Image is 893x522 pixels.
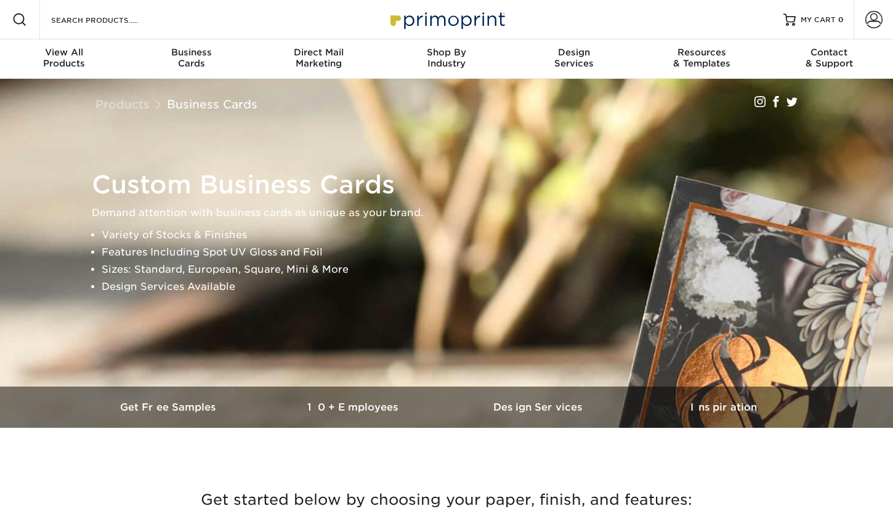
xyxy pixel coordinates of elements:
[511,39,638,79] a: DesignServices
[638,47,766,58] span: Resources
[262,387,446,428] a: 10+ Employees
[167,97,257,111] a: Business Cards
[382,47,510,69] div: Industry
[102,227,812,244] li: Variety of Stocks & Finishes
[638,39,766,79] a: Resources& Templates
[95,97,150,111] a: Products
[102,261,812,278] li: Sizes: Standard, European, Square, Mini & More
[838,15,844,24] span: 0
[385,6,508,33] img: Primoprint
[92,204,812,222] p: Demand attention with business cards as unique as your brand.
[631,401,816,413] h3: Inspiration
[766,47,893,69] div: & Support
[127,39,255,79] a: BusinessCards
[255,47,382,69] div: Marketing
[511,47,638,58] span: Design
[801,15,836,25] span: MY CART
[127,47,255,69] div: Cards
[77,387,262,428] a: Get Free Samples
[446,401,631,413] h3: Design Services
[255,39,382,79] a: Direct MailMarketing
[50,12,170,27] input: SEARCH PRODUCTS.....
[766,47,893,58] span: Contact
[255,47,382,58] span: Direct Mail
[92,170,812,199] h1: Custom Business Cards
[262,401,446,413] h3: 10+ Employees
[77,401,262,413] h3: Get Free Samples
[511,47,638,69] div: Services
[638,47,766,69] div: & Templates
[766,39,893,79] a: Contact& Support
[631,387,816,428] a: Inspiration
[446,387,631,428] a: Design Services
[127,47,255,58] span: Business
[102,278,812,295] li: Design Services Available
[382,39,510,79] a: Shop ByIndustry
[382,47,510,58] span: Shop By
[102,244,812,261] li: Features Including Spot UV Gloss and Foil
